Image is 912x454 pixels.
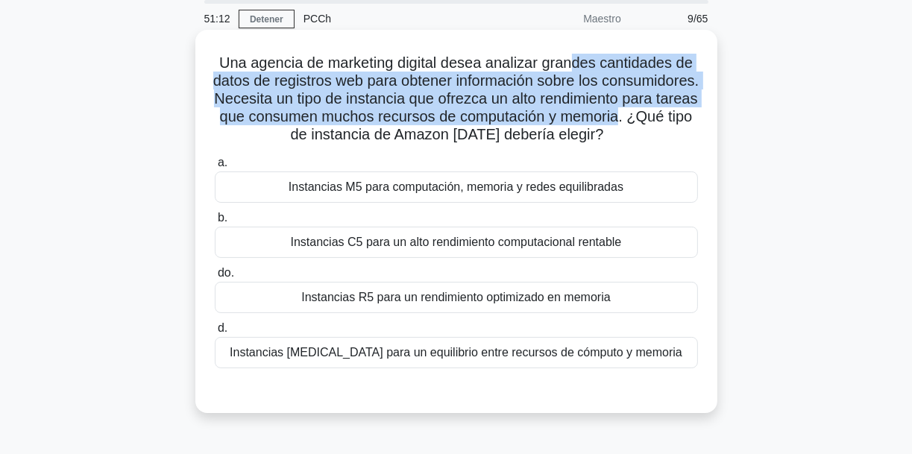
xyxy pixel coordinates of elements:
[688,13,708,25] font: 9/65
[250,14,283,25] font: Detener
[218,156,227,168] font: a.
[291,236,622,248] font: Instancias C5 para un alto rendimiento computacional rentable
[218,211,227,224] font: b.
[218,321,227,334] font: d.
[289,180,623,193] font: Instancias M5 para computación, memoria y redes equilibradas
[218,266,234,279] font: do.
[204,13,230,25] font: 51:12
[230,346,682,359] font: Instancias [MEDICAL_DATA] para un equilibrio entre recursos de cómputo y memoria
[301,291,610,303] font: Instancias R5 para un rendimiento optimizado en memoria
[304,13,331,25] font: PCCh
[583,13,621,25] font: Maestro
[239,10,295,28] a: Detener
[213,54,699,142] font: Una agencia de marketing digital desea analizar grandes cantidades de datos de registros web para...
